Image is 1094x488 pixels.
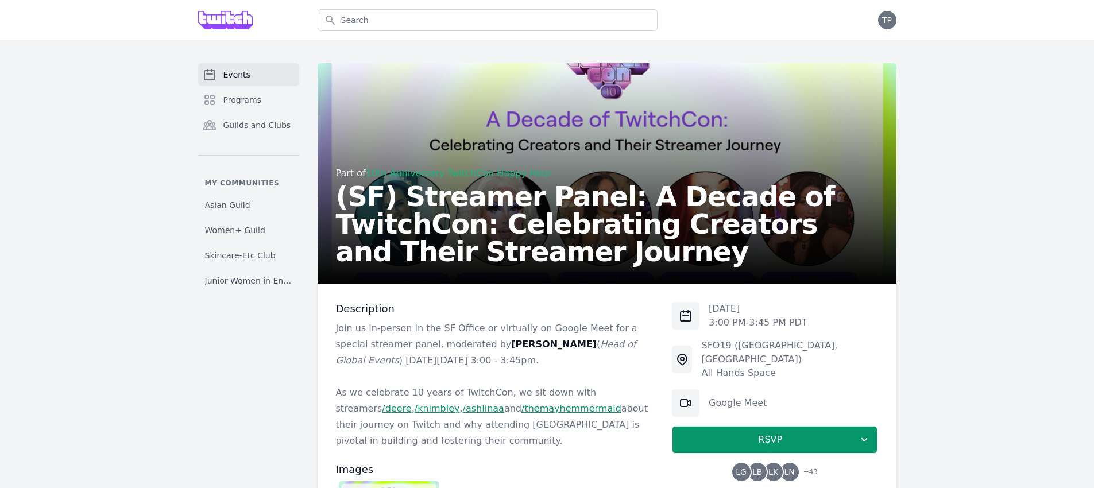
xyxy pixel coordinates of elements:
span: Skincare-Etc Club [205,250,276,261]
a: /deere [382,403,411,414]
a: Skincare-Etc Club [198,245,299,266]
h3: Images [336,463,654,477]
span: LB [752,468,762,476]
span: Junior Women in Engineering Club [205,275,292,286]
button: TP [878,11,896,29]
em: Head of Global Events [336,339,636,366]
button: RSVP [672,426,877,454]
p: [DATE] [709,302,807,316]
h3: Description [336,302,654,316]
p: As we celebrate 10 years of TwitchCon, we sit down with streamers , , and about their journey on ... [336,385,654,449]
span: Events [223,69,250,80]
nav: Sidebar [198,63,299,291]
a: /knimbley [415,403,460,414]
span: + 43 [797,465,818,481]
div: Part of [336,166,878,180]
span: Programs [223,94,261,106]
a: /ashlinaa [463,403,504,414]
h2: (SF) Streamer Panel: A Decade of TwitchCon: Celebrating Creators and Their Streamer Journey [336,183,878,265]
p: 3:00 PM - 3:45 PM PDT [709,316,807,330]
span: LN [784,468,794,476]
div: All Hands Space [701,366,877,380]
a: Women+ Guild [198,220,299,241]
span: LK [768,468,778,476]
input: Search [318,9,658,31]
span: Guilds and Clubs [223,119,291,131]
div: SFO19 ([GEOGRAPHIC_DATA], [GEOGRAPHIC_DATA]) [701,339,877,366]
a: Asian Guild [198,195,299,215]
a: Programs [198,88,299,111]
span: Women+ Guild [205,224,265,236]
p: My communities [198,179,299,188]
img: Grove [198,11,253,29]
p: Join us in-person in the SF Office or virtually on Google Meet for a special streamer panel, mode... [336,320,654,369]
strong: [PERSON_NAME] [511,339,597,350]
a: /themayhemmermaid [521,403,621,414]
span: TP [882,16,892,24]
a: 10th Anniversary TwitchCon Happy Hour [366,168,552,179]
a: Google Meet [709,397,767,408]
span: Asian Guild [205,199,250,211]
a: Events [198,63,299,86]
a: Junior Women in Engineering Club [198,270,299,291]
span: LG [736,468,747,476]
a: Guilds and Clubs [198,114,299,137]
span: RSVP [682,433,859,447]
